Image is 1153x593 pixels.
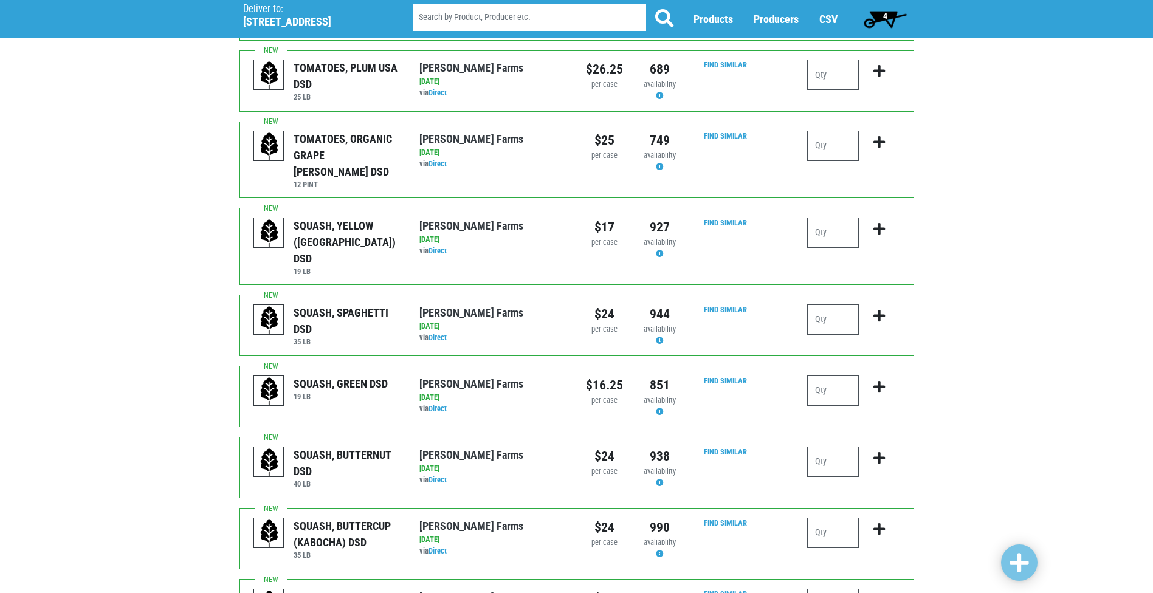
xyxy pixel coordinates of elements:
a: CSV [819,13,838,26]
a: Find Similar [704,218,747,227]
a: Direct [429,475,447,484]
span: 4 [883,11,887,21]
div: 749 [641,131,678,150]
div: [DATE] [419,463,567,475]
div: via [419,87,567,99]
a: Products [694,13,733,26]
div: $25 [586,131,623,150]
input: Qty [807,304,859,335]
div: TOMATOES, ORGANIC GRAPE [PERSON_NAME] DSD [294,131,401,180]
a: [PERSON_NAME] Farms [419,519,523,532]
div: via [419,475,567,486]
div: [DATE] [419,147,567,159]
div: 689 [641,60,678,79]
div: per case [586,324,623,335]
a: Direct [429,159,447,168]
div: 851 [641,375,678,395]
div: SQUASH, YELLOW ([GEOGRAPHIC_DATA]) DSD [294,218,401,267]
input: Qty [807,60,859,90]
div: $24 [586,518,623,537]
div: 927 [641,218,678,237]
img: placeholder-variety-43d6402dacf2d531de610a020419775a.svg [254,60,284,91]
div: 938 [641,447,678,466]
a: Producers [754,13,799,26]
div: $24 [586,447,623,466]
a: Direct [429,88,447,97]
div: TOMATOES, PLUM USA DSD [294,60,401,92]
input: Qty [807,131,859,161]
div: SQUASH, BUTTERCUP (KABOCHA) DSD [294,518,401,550]
div: via [419,403,567,415]
div: $17 [586,218,623,237]
img: placeholder-variety-43d6402dacf2d531de610a020419775a.svg [254,376,284,406]
span: availability [644,238,676,247]
a: Direct [429,246,447,255]
div: [DATE] [419,76,567,87]
div: [DATE] [419,234,567,245]
img: placeholder-variety-43d6402dacf2d531de610a020419775a.svg [254,305,284,335]
span: availability [644,467,676,476]
a: [PERSON_NAME] Farms [419,377,523,390]
div: per case [586,79,623,91]
a: [PERSON_NAME] Farms [419,61,523,74]
span: availability [644,80,676,89]
img: placeholder-variety-43d6402dacf2d531de610a020419775a.svg [254,518,284,549]
a: Find Similar [704,518,747,527]
div: [DATE] [419,392,567,403]
div: per case [586,237,623,249]
a: Find Similar [704,131,747,140]
a: Direct [429,546,447,555]
img: placeholder-variety-43d6402dacf2d531de610a020419775a.svg [254,131,284,162]
div: [DATE] [419,534,567,546]
div: per case [586,395,623,406]
h6: 40 LB [294,479,401,488]
div: $16.25 [586,375,623,395]
input: Qty [807,218,859,248]
div: [DATE] [419,321,567,332]
div: 944 [641,304,678,324]
div: via [419,159,567,170]
span: availability [644,396,676,405]
a: 4 [858,7,912,31]
img: placeholder-variety-43d6402dacf2d531de610a020419775a.svg [254,447,284,478]
h6: 25 LB [294,92,401,101]
div: per case [586,466,623,478]
span: availability [644,324,676,334]
h6: 35 LB [294,550,401,560]
a: Find Similar [704,376,747,385]
a: [PERSON_NAME] Farms [419,132,523,145]
input: Qty [807,447,859,477]
input: Qty [807,375,859,406]
div: 990 [641,518,678,537]
a: [PERSON_NAME] Farms [419,448,523,461]
div: $24 [586,304,623,324]
h6: 19 LB [294,392,388,401]
a: Direct [429,404,447,413]
div: SQUASH, BUTTERNUT DSD [294,447,401,479]
div: $26.25 [586,60,623,79]
a: [PERSON_NAME] Farms [419,306,523,319]
span: availability [644,538,676,547]
h5: [STREET_ADDRESS] [243,15,382,29]
h6: 12 PINT [294,180,401,189]
a: Find Similar [704,447,747,456]
a: Find Similar [704,60,747,69]
h6: 19 LB [294,267,401,276]
a: Find Similar [704,305,747,314]
div: per case [586,537,623,549]
a: [PERSON_NAME] Farms [419,219,523,232]
div: via [419,245,567,257]
div: SQUASH, GREEN DSD [294,375,388,392]
h6: 35 LB [294,337,401,346]
div: via [419,332,567,344]
input: Qty [807,518,859,548]
a: Direct [429,333,447,342]
p: Deliver to: [243,3,382,15]
div: per case [586,150,623,162]
div: via [419,546,567,557]
input: Search by Product, Producer etc. [413,4,646,31]
span: availability [644,151,676,160]
img: placeholder-variety-43d6402dacf2d531de610a020419775a.svg [254,218,284,249]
